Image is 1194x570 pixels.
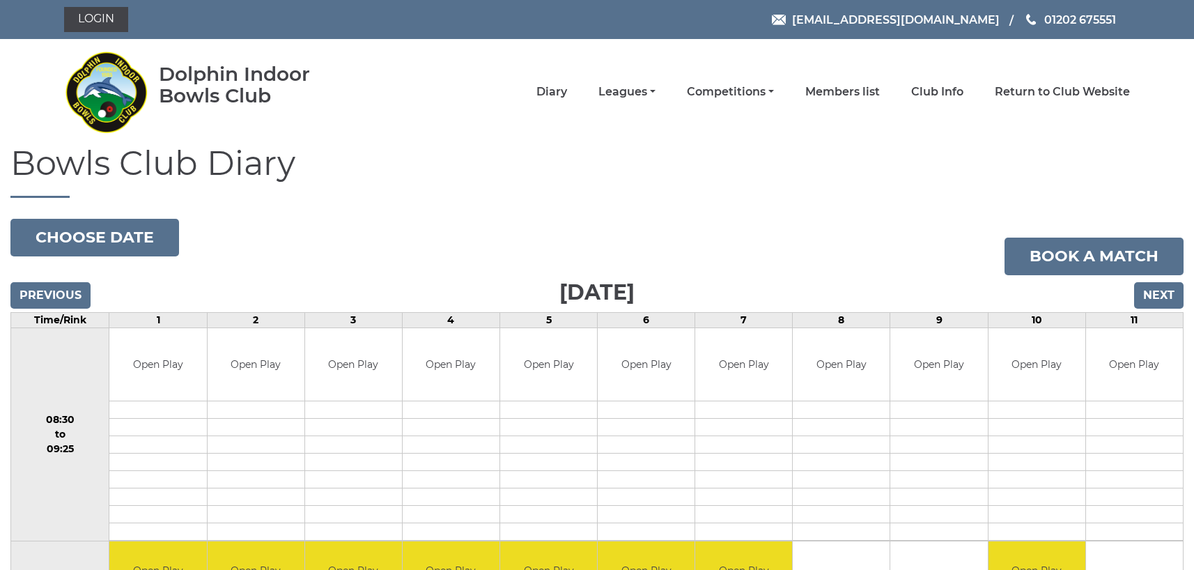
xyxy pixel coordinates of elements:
td: 1 [109,312,207,328]
td: Open Play [988,328,1085,401]
td: Open Play [890,328,987,401]
td: Open Play [109,328,206,401]
span: [EMAIL_ADDRESS][DOMAIN_NAME] [792,13,1000,26]
td: Open Play [305,328,402,401]
button: Choose date [10,219,179,256]
a: Diary [536,84,567,100]
td: 11 [1085,312,1183,328]
div: Dolphin Indoor Bowls Club [159,63,355,107]
td: Open Play [500,328,597,401]
a: Return to Club Website [995,84,1130,100]
a: Competitions [687,84,774,100]
td: 3 [304,312,402,328]
a: Email [EMAIL_ADDRESS][DOMAIN_NAME] [772,11,1000,29]
td: Open Play [695,328,792,401]
td: 10 [988,312,1085,328]
td: 08:30 to 09:25 [11,328,109,541]
a: Leagues [598,84,656,100]
td: 7 [695,312,793,328]
a: Members list [805,84,880,100]
input: Previous [10,282,91,309]
a: Book a match [1005,238,1184,275]
td: 5 [499,312,597,328]
img: Dolphin Indoor Bowls Club [64,43,148,141]
img: Email [772,15,786,25]
a: Phone us 01202 675551 [1024,11,1116,29]
td: 6 [598,312,695,328]
span: 01202 675551 [1044,13,1116,26]
td: 4 [402,312,499,328]
h1: Bowls Club Diary [10,145,1184,198]
td: 2 [207,312,304,328]
a: Club Info [911,84,963,100]
td: Open Play [1086,328,1183,401]
td: Open Play [403,328,499,401]
td: Open Play [208,328,304,401]
td: Open Play [793,328,890,401]
a: Login [64,7,128,32]
td: Open Play [598,328,695,401]
img: Phone us [1026,14,1036,25]
td: Time/Rink [11,312,109,328]
td: 9 [890,312,988,328]
input: Next [1134,282,1184,309]
td: 8 [793,312,890,328]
